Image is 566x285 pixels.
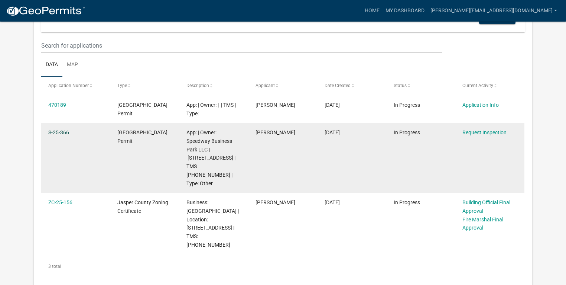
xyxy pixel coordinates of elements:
datatable-header-cell: Description [179,77,248,95]
span: Business: El Palmito | Location: 12362 SPEEDWAY BLVD | TMS: 040-00-02-094 [186,199,239,248]
span: In Progress [394,199,420,205]
span: 08/27/2025 [325,129,340,135]
input: Search for applications [41,38,442,53]
datatable-header-cell: Applicant [248,77,318,95]
span: Application Number [48,83,89,88]
div: 3 total [41,257,525,276]
a: S-25-366 [48,129,69,135]
a: Map [62,53,82,77]
span: Type [117,83,127,88]
span: Date Created [325,83,351,88]
span: Megan Doggart [256,129,295,135]
span: Jasper County Building Permit [117,102,167,116]
a: ZC-25-156 [48,199,72,205]
span: App: | Owner: | | TMS | Type: [186,102,236,116]
span: Description [186,83,209,88]
a: 470189 [48,102,66,108]
a: Fire Marshal Final Approval [462,217,503,231]
a: My Dashboard [383,4,427,18]
a: Application Info [462,102,499,108]
span: Jasper County Building Permit [117,129,167,144]
a: [PERSON_NAME][EMAIL_ADDRESS][DOMAIN_NAME] [427,4,560,18]
span: Megan Doggart [256,102,295,108]
span: Applicant [256,83,275,88]
span: In Progress [394,129,420,135]
span: 08/01/2025 [325,199,340,205]
a: Data [41,53,62,77]
span: Status [394,83,407,88]
datatable-header-cell: Type [110,77,179,95]
span: App: | Owner: Speedway Business Park LLC | 12336 SPEEDWAY BLVD | TMS 040-00-02-094 | Type: Other [186,129,235,186]
span: 08/27/2025 [325,102,340,108]
a: Request Inspection [462,129,507,135]
a: Building Official Final Approval [462,199,510,214]
span: Jasper County Zoning Certificate [117,199,168,214]
datatable-header-cell: Application Number [41,77,110,95]
datatable-header-cell: Date Created [318,77,387,95]
datatable-header-cell: Status [386,77,455,95]
span: Megan Doggart [256,199,295,205]
a: Home [362,4,383,18]
datatable-header-cell: Current Activity [455,77,524,95]
span: Current Activity [462,83,493,88]
span: In Progress [394,102,420,108]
